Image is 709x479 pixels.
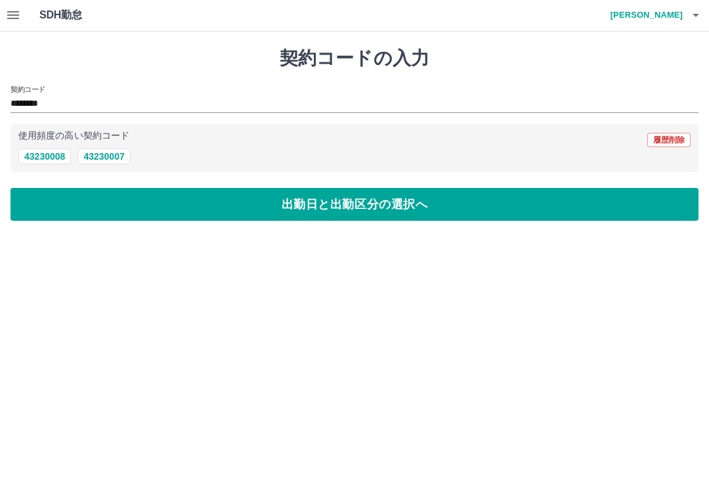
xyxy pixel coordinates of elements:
p: 使用頻度の高い契約コード [18,132,129,141]
button: 43230007 [77,149,130,165]
h1: 契約コードの入力 [11,48,698,70]
h2: 契約コード [11,85,45,95]
button: 出勤日と出勤区分の選択へ [11,189,698,221]
button: 履歴削除 [647,133,691,148]
button: 43230008 [18,149,71,165]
